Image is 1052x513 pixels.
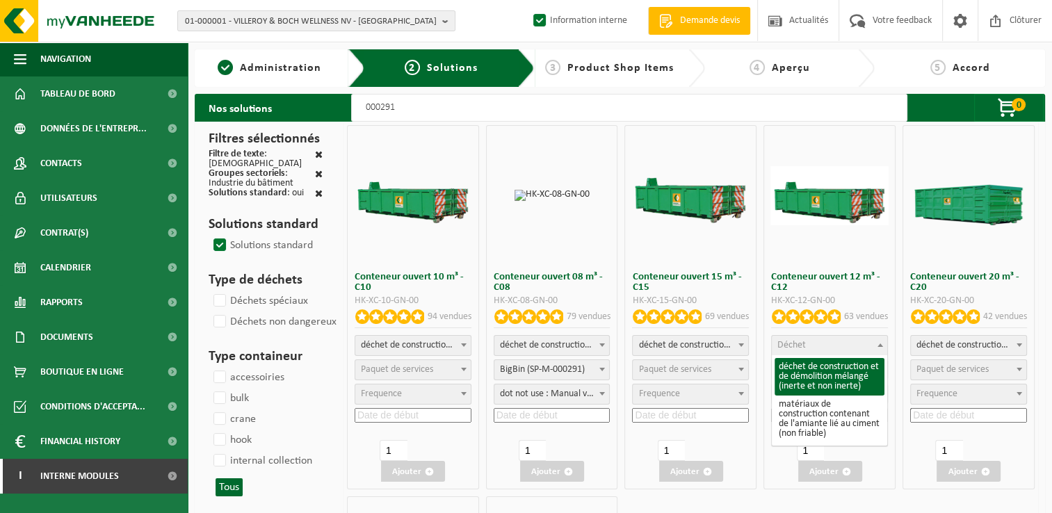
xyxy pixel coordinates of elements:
button: 01-000001 - VILLEROY & BOCH WELLNESS NV - [GEOGRAPHIC_DATA] [177,10,455,31]
span: Contacts [40,146,82,181]
label: hook [211,430,252,450]
span: Calendrier [40,250,91,285]
h2: Nos solutions [195,94,286,122]
label: internal collection [211,450,312,471]
span: Données de l'entrepr... [40,111,147,146]
span: Aperçu [772,63,810,74]
span: 01-000001 - VILLEROY & BOCH WELLNESS NV - [GEOGRAPHIC_DATA] [185,11,437,32]
span: I [14,459,26,494]
p: 63 vendues [844,309,888,324]
li: matériaux de construction contenant de l'amiante lié au ciment (non friable) [775,396,884,443]
span: Utilisateurs [40,181,97,215]
span: Filtre de texte [209,149,264,159]
button: Ajouter [659,461,723,482]
span: Solutions [427,63,478,74]
input: Date de début [910,408,1027,423]
a: 1Administration [202,60,337,76]
label: bulk [211,388,249,409]
div: : oui [209,188,304,200]
li: déchet de construction et de démolition mélangé (inerte et non inerte) [775,358,884,396]
img: HK-XC-10-GN-00 [354,166,472,225]
h3: Conteneur ouvert 15 m³ - C15 [632,272,749,293]
h3: Conteneur ouvert 10 m³ - C10 [355,272,471,293]
button: Ajouter [520,461,584,482]
p: 79 vendues [566,309,610,324]
label: Déchets non dangereux [211,311,337,332]
label: Information interne [531,10,627,31]
span: Documents [40,320,93,355]
span: Interne modules [40,459,119,494]
label: Déchets spéciaux [211,291,308,311]
div: HK-XC-12-GN-00 [771,296,888,306]
input: 1 [797,440,824,461]
h3: Type de déchets [209,270,323,291]
span: Demande devis [677,14,743,28]
button: 0 [974,94,1044,122]
span: 0 [1012,98,1026,111]
img: HK-XC-08-GN-00 [515,190,590,201]
h3: Conteneur ouvert 20 m³ - C20 [910,272,1027,293]
input: 1 [935,440,962,461]
button: Ajouter [381,461,445,482]
span: dot not use : Manual voor MyVanheede [494,384,610,404]
button: Ajouter [937,461,1001,482]
input: Date de début [494,408,610,423]
label: crane [211,409,256,430]
span: Conditions d'accepta... [40,389,145,424]
p: 94 vendues [428,309,471,324]
p: 69 vendues [705,309,749,324]
span: Frequence [361,389,402,399]
div: HK-XC-15-GN-00 [632,296,749,306]
span: 2 [405,60,420,75]
span: Paquet de services [638,364,711,375]
h3: Type containeur [209,346,323,367]
span: Accord [953,63,990,74]
a: 3Product Shop Items [542,60,677,76]
label: Solutions standard [211,235,313,256]
a: Demande devis [648,7,750,35]
h3: Solutions standard [209,214,323,235]
p: 42 vendues [983,309,1027,324]
span: Rapports [40,285,83,320]
span: Groupes sectoriels [209,168,285,179]
span: Boutique en ligne [40,355,124,389]
span: déchet de construction et de démolition mélangé (inerte et non inerte) [494,336,610,355]
span: Contrat(s) [40,215,88,250]
span: Paquet de services [916,364,989,375]
h3: Conteneur ouvert 12 m³ - C12 [771,272,888,293]
span: 3 [545,60,560,75]
span: Product Shop Items [567,63,674,74]
span: 5 [930,60,946,75]
span: 4 [750,60,765,75]
span: Paquet de services [361,364,433,375]
span: déchet de construction et de démolition mélangé (inerte et non inerte) [494,335,610,356]
button: Ajouter [798,461,862,482]
div: HK-XC-08-GN-00 [494,296,610,306]
input: Chercher [351,94,907,122]
img: HK-XC-20-GN-00 [909,166,1028,225]
a: 5Accord [882,60,1038,76]
span: Tableau de bord [40,76,115,111]
input: Date de début [632,408,749,423]
button: Tous [216,478,243,496]
input: 1 [519,440,546,461]
span: déchet de construction et de démolition mélangé (inerte et non inerte) [355,335,471,356]
div: : Industrie du bâtiment [209,169,315,188]
label: accessoiries [211,367,284,388]
h3: Conteneur ouvert 08 m³ - C08 [494,272,610,293]
span: Frequence [638,389,679,399]
span: Frequence [916,389,957,399]
span: BigBin (SP-M-000291) [494,359,610,380]
input: 1 [658,440,685,461]
input: Date de début [355,408,471,423]
input: 1 [380,440,407,461]
span: déchet de construction et de démolition mélangé (inerte et non inerte) [632,335,749,356]
span: Navigation [40,42,91,76]
span: Administration [240,63,321,74]
span: Financial History [40,424,120,459]
span: déchet de construction et de démolition mélangé (inerte et non inerte) [911,336,1026,355]
a: 2Solutions [375,60,508,76]
img: HK-XC-15-GN-00 [631,166,750,225]
h3: Filtres sélectionnés [209,129,323,149]
span: déchet de construction et de démolition mélangé (inerte et non inerte) [910,335,1027,356]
